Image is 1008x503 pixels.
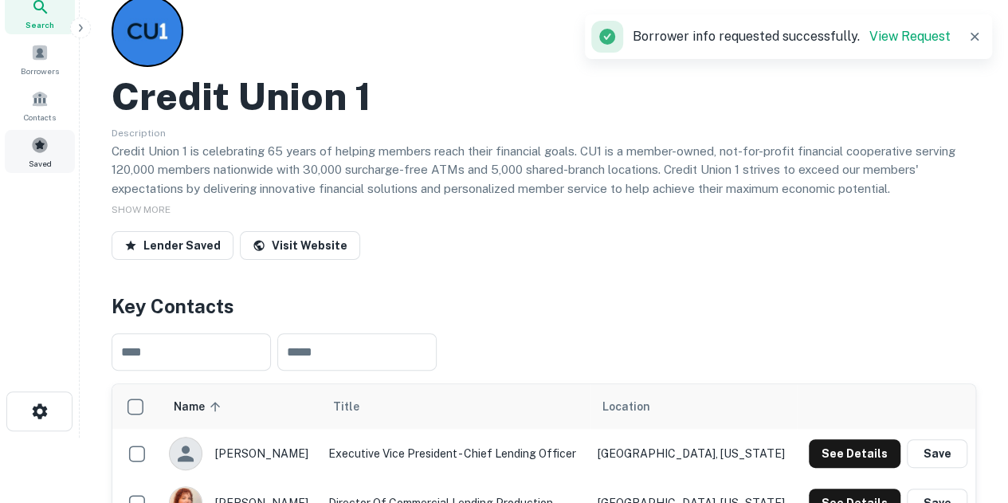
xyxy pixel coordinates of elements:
[29,157,52,170] span: Saved
[112,292,976,320] h4: Key Contacts
[5,84,75,127] a: Contacts
[590,429,798,478] td: [GEOGRAPHIC_DATA], [US_STATE]
[928,375,1008,452] iframe: Chat Widget
[907,439,967,468] button: Save
[21,65,59,77] span: Borrowers
[25,18,54,31] span: Search
[602,397,650,416] span: Location
[112,142,976,198] p: Credit Union 1 is celebrating 65 years of helping members reach their financial goals. CU1 is a m...
[161,384,320,429] th: Name
[320,429,590,478] td: Executive Vice President - Chief Lending Officer
[633,27,951,46] p: Borrower info requested successfully.
[809,439,900,468] button: See Details
[333,397,380,416] span: Title
[24,111,56,124] span: Contacts
[112,73,371,120] h2: Credit Union 1
[869,29,951,44] a: View Request
[320,384,590,429] th: Title
[169,437,312,470] div: [PERSON_NAME]
[5,37,75,81] a: Borrowers
[590,384,798,429] th: Location
[5,130,75,173] a: Saved
[112,231,233,260] button: Lender Saved
[240,231,360,260] a: Visit Website
[174,397,226,416] span: Name
[112,204,171,215] span: SHOW MORE
[112,128,166,139] span: Description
